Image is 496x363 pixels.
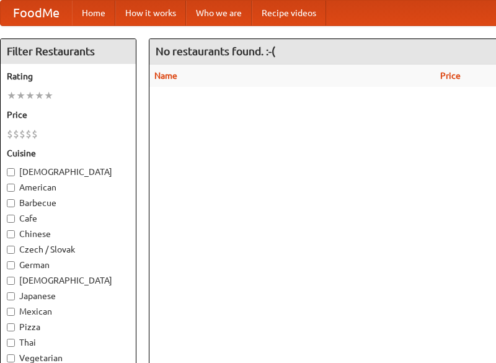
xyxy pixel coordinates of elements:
input: Cafe [7,215,15,223]
input: [DEMOGRAPHIC_DATA] [7,168,15,176]
label: Pizza [7,321,130,333]
label: American [7,181,130,194]
ng-pluralize: No restaurants found. :-( [156,45,275,57]
a: FoodMe [1,1,72,25]
a: How it works [115,1,186,25]
li: $ [32,127,38,141]
label: Cafe [7,212,130,225]
h5: Rating [7,70,130,83]
a: Who we are [186,1,252,25]
label: German [7,259,130,271]
a: Home [72,1,115,25]
input: Chinese [7,230,15,238]
li: $ [25,127,32,141]
h5: Price [7,109,130,121]
label: Barbecue [7,197,130,209]
li: $ [19,127,25,141]
li: $ [7,127,13,141]
input: Thai [7,339,15,347]
label: [DEMOGRAPHIC_DATA] [7,274,130,287]
input: Vegetarian [7,354,15,362]
label: Chinese [7,228,130,240]
input: Barbecue [7,199,15,207]
li: ★ [16,89,25,102]
input: Czech / Slovak [7,246,15,254]
input: Japanese [7,292,15,300]
a: Recipe videos [252,1,326,25]
li: ★ [7,89,16,102]
label: Thai [7,336,130,349]
input: Pizza [7,323,15,331]
input: American [7,184,15,192]
li: ★ [25,89,35,102]
label: Japanese [7,290,130,302]
h5: Cuisine [7,147,130,159]
label: Czech / Slovak [7,243,130,256]
h4: Filter Restaurants [1,39,136,64]
li: $ [13,127,19,141]
a: Price [440,71,461,81]
input: [DEMOGRAPHIC_DATA] [7,277,15,285]
a: Name [154,71,177,81]
li: ★ [35,89,44,102]
label: Mexican [7,305,130,318]
input: German [7,261,15,269]
li: ★ [44,89,53,102]
input: Mexican [7,308,15,316]
label: [DEMOGRAPHIC_DATA] [7,166,130,178]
